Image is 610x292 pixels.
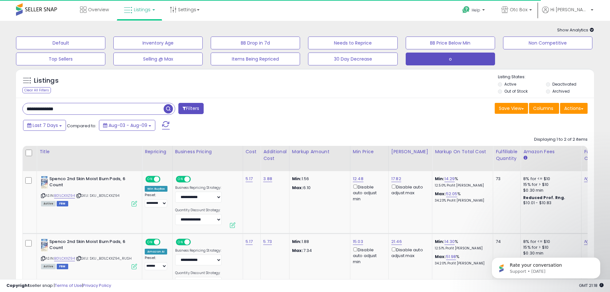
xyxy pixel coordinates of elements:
[496,148,518,162] div: Fulfillable Quantity
[76,193,120,198] span: | SKU: SKU_B01LCKXZ94
[145,186,167,192] div: Win BuyBox
[49,239,127,252] b: Spenco 2nd Skin Moist Burn Pads, 6 Count
[292,176,302,182] strong: Min:
[263,148,287,162] div: Additional Cost
[504,88,528,94] label: Out of Stock
[292,238,302,245] strong: Min:
[41,239,137,269] div: ASIN:
[523,188,576,193] div: $0.30 min
[292,185,345,191] p: 6.10
[523,148,579,155] div: Amazon Fees
[353,246,384,265] div: Disable auto adjust min
[54,256,75,261] a: B01LCKXZ94
[444,238,455,245] a: 14.30
[391,183,427,196] div: Disable auto adjust max
[145,249,167,254] div: Amazon AI
[113,37,203,49] button: Inventory Age
[41,201,56,206] span: All listings currently available for purchase on Amazon
[159,239,170,245] span: OFF
[457,1,491,21] a: Help
[263,176,272,182] a: 3.88
[435,176,444,182] b: Min:
[391,176,401,182] a: 17.82
[523,200,576,206] div: $10.01 - $10.83
[99,120,155,131] button: Aug-03 - Aug-09
[496,239,516,245] div: 74
[482,244,610,289] iframe: Intercom notifications message
[503,37,592,49] button: Non Competitive
[435,261,488,266] p: 34.20% Profit [PERSON_NAME]
[406,53,495,65] button: o
[6,282,30,288] strong: Copyright
[533,105,553,112] span: Columns
[178,103,203,114] button: Filters
[498,74,594,80] p: Listing States:
[292,239,345,245] p: 1.88
[353,183,384,202] div: Disable auto adjust min
[134,6,150,13] span: Listings
[523,195,565,200] b: Reduced Prof. Rng.
[560,103,588,114] button: Actions
[246,176,253,182] a: 5.17
[552,81,576,87] label: Deactivated
[211,53,300,65] button: Items Being Repriced
[472,7,480,13] span: Help
[542,6,593,21] a: Hi [PERSON_NAME]
[34,76,59,85] h5: Listings
[33,122,58,129] span: Last 7 Days
[292,248,345,254] p: 7.34
[446,254,456,260] a: 51.98
[435,148,490,155] div: Markup on Total Cost
[16,37,105,49] button: Default
[435,191,488,203] div: %
[523,182,576,188] div: 15% for > $10
[552,88,570,94] label: Archived
[435,176,488,188] div: %
[462,6,470,14] i: Get Help
[159,177,170,182] span: OFF
[23,120,66,131] button: Last 7 Days
[88,6,109,13] span: Overview
[584,148,609,162] div: Fulfillment Cost
[292,148,347,155] div: Markup Amount
[292,247,303,254] strong: Max:
[49,176,127,189] b: Spenco 2nd Skin Moist Burn Pads, 6 Count
[435,198,488,203] p: 34.23% Profit [PERSON_NAME]
[446,191,458,197] a: 52.05
[175,208,222,213] label: Quantity Discount Strategy:
[534,137,588,143] div: Displaying 1 to 2 of 2 items
[57,264,68,269] span: FBM
[523,176,576,182] div: 8% for <= $10
[391,238,402,245] a: 21.46
[435,254,488,266] div: %
[523,155,527,161] small: Amazon Fees.
[109,122,147,129] span: Aug-03 - Aug-09
[435,239,488,251] div: %
[435,191,446,197] b: Max:
[146,239,154,245] span: ON
[406,37,495,49] button: BB Price Below Min
[190,177,200,182] span: OFF
[16,53,105,65] button: Top Sellers
[435,254,446,260] b: Max:
[529,103,559,114] button: Columns
[211,37,300,49] button: BB Drop in 7d
[444,176,455,182] a: 14.29
[57,201,68,206] span: FBM
[76,256,132,261] span: | SKU: SKU_B01LCKXZ94_RUSH
[510,6,527,13] span: Otc Box
[353,148,386,155] div: Min Price
[6,283,111,289] div: seller snap | |
[145,193,167,207] div: Preset:
[504,81,516,87] label: Active
[39,148,139,155] div: Title
[432,146,493,171] th: The percentage added to the cost of goods (COGS) that forms the calculator for Min & Max prices.
[246,148,258,155] div: Cost
[175,248,222,253] label: Business Repricing Strategy:
[353,176,363,182] a: 12.48
[353,238,363,245] a: 15.03
[54,193,75,198] a: B01LCKXZ94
